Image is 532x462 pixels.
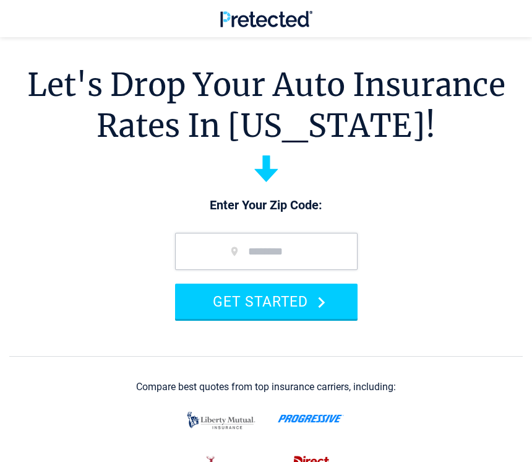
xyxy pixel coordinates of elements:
[175,233,358,270] input: zip code
[278,414,344,423] img: progressive
[184,406,259,435] img: liberty
[175,284,358,319] button: GET STARTED
[163,197,370,214] p: Enter Your Zip Code:
[27,65,505,146] h1: Let's Drop Your Auto Insurance Rates In [US_STATE]!
[220,11,312,27] img: Pretected Logo
[136,381,396,393] div: Compare best quotes from top insurance carriers, including:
